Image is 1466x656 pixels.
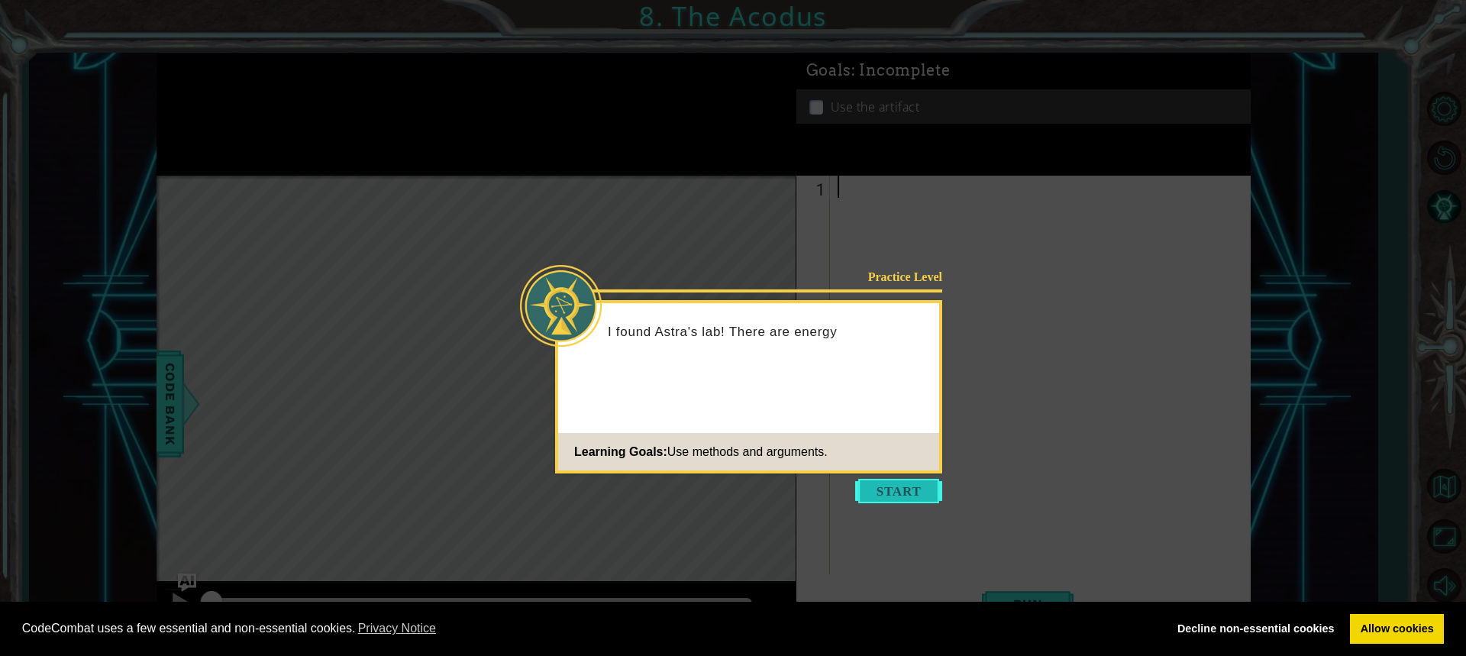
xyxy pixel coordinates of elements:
a: deny cookies [1167,614,1345,645]
button: Start [855,479,942,503]
span: Learning Goals: [574,445,667,458]
span: Use methods and arguments. [667,445,828,458]
a: learn more about cookies [356,617,439,640]
p: I found Astra's lab! There are energy [608,324,928,341]
a: allow cookies [1350,614,1444,645]
div: Practice Level [845,269,942,285]
span: CodeCombat uses a few essential and non-essential cookies. [22,617,1155,640]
